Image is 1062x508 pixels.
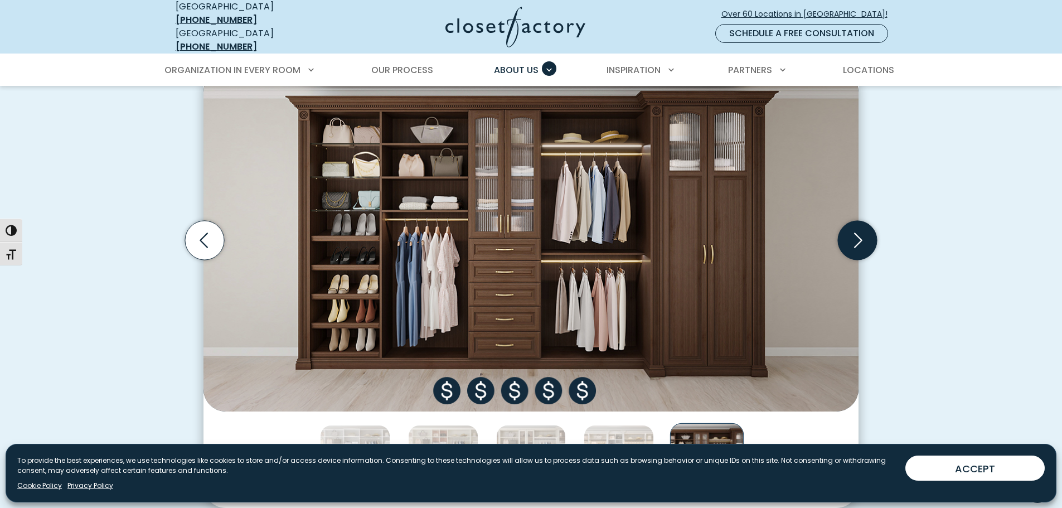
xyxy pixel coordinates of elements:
a: [PHONE_NUMBER] [176,40,257,53]
img: Closet Factory Logo [445,7,585,47]
img: Budget options at Closet Factory Tier 4 [584,425,654,495]
a: Over 60 Locations in [GEOGRAPHIC_DATA]! [721,4,897,24]
img: Budget options at Closet Factory Tier 3 [496,425,566,495]
p: To provide the best experiences, we use technologies like cookies to store and/or access device i... [17,456,896,476]
span: Partners [728,64,772,76]
button: Next slide [833,216,881,264]
button: Previous slide [181,216,229,264]
button: ACCEPT [905,456,1045,481]
img: Budget options at Closet Factory Tier 1 [320,425,390,495]
img: Budget options at Closet Factory Tier 2 [408,425,478,495]
div: [GEOGRAPHIC_DATA] [176,27,337,54]
a: Cookie Policy [17,481,62,491]
span: Over 60 Locations in [GEOGRAPHIC_DATA]! [721,8,896,20]
nav: Primary Menu [157,55,906,86]
img: Budget options at Closet Factory Tier 5 [670,423,744,496]
span: About Us [494,64,539,76]
img: Budget options at Closet Factory Tier 5 [203,70,859,411]
a: Schedule a Free Consultation [715,24,888,43]
a: Privacy Policy [67,481,113,491]
a: [PHONE_NUMBER] [176,13,257,26]
span: Organization in Every Room [164,64,300,76]
span: Locations [843,64,894,76]
span: Our Process [371,64,433,76]
span: Inspiration [607,64,661,76]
